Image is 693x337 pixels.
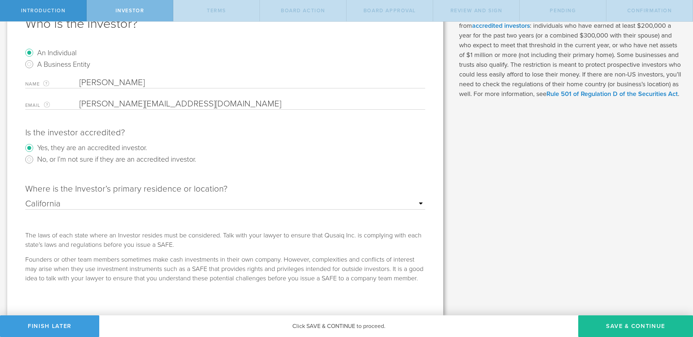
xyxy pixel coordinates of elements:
span: Board Action [281,8,325,14]
label: An Individual [37,47,77,58]
radio: No, or I’m not sure if they are an accredited investor. [25,154,425,165]
span: Review and Sign [450,8,502,14]
p: Some forms of fundraising efforts, including those supported by Gust Launch, require that a compa... [459,1,682,99]
label: A Business Entity [37,59,90,69]
div: Founders or other team members sometimes make cash investments in their own company. However, com... [25,255,425,283]
input: Required [79,99,422,109]
span: Board Approval [363,8,416,14]
h1: Who is the Investor? [25,15,425,32]
div: Click SAVE & CONTINUE to proceed. [99,315,578,337]
label: Yes, they are an accredited investor. [37,142,147,153]
div: Where is the Investor’s primary residence or location? [25,183,425,195]
input: Required [79,77,425,88]
span: Investor [115,8,144,14]
a: Rule 501 of Regulation D of the Securities Act [546,90,678,98]
iframe: Chat Widget [657,281,693,315]
label: No, or I’m not sure if they are an accredited investor. [37,154,196,164]
div: The laws of each state where an Investor resides must be considered. Talk with your lawyer to ens... [25,231,425,249]
span: terms [207,8,226,14]
label: Name [25,80,79,88]
div: Is the investor accredited? [25,127,425,139]
span: Introduction [21,8,66,14]
a: accredited investors [472,22,530,30]
span: Confirmation [627,8,672,14]
button: Save & Continue [578,315,693,337]
span: Pending [550,8,576,14]
label: Email [25,101,79,109]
